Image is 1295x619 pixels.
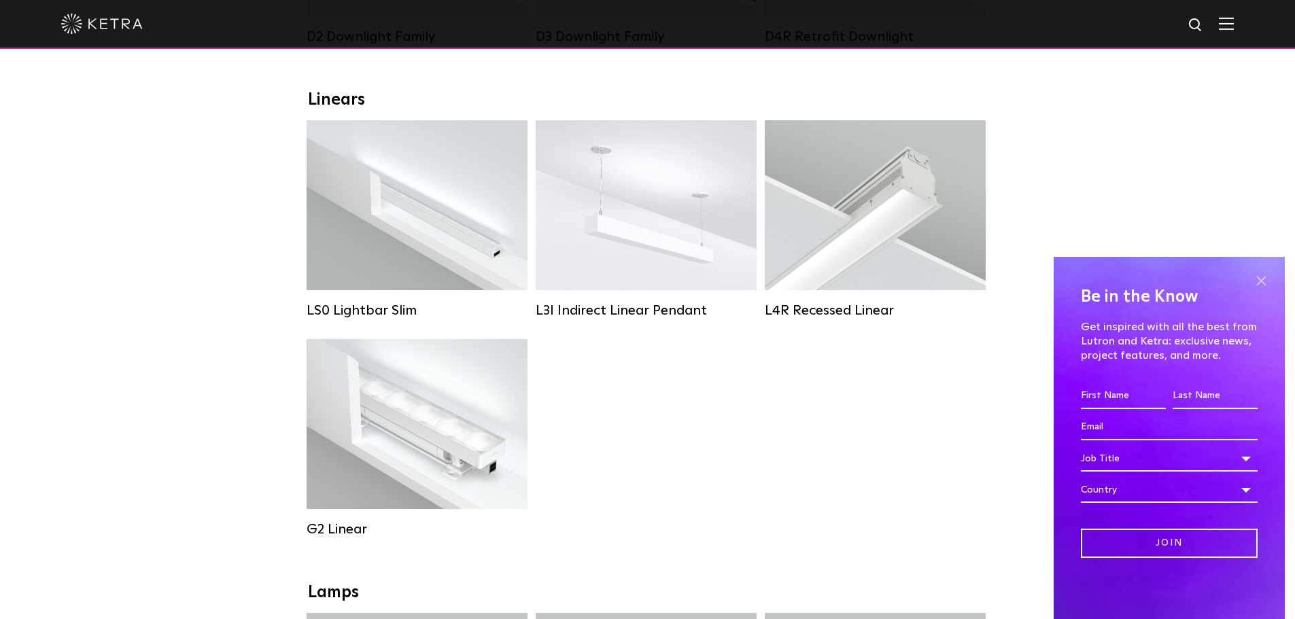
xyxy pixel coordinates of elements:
[1173,383,1258,409] input: Last Name
[1081,320,1258,362] p: Get inspired with all the best from Lutron and Ketra: exclusive news, project features, and more.
[61,14,143,34] img: ketra-logo-2019-white
[1219,17,1234,30] img: Hamburger%20Nav.svg
[536,120,757,319] a: L3I Indirect Linear Pendant Lumen Output:400 / 600 / 800 / 1000Housing Colors:White / BlackContro...
[307,120,528,319] a: LS0 Lightbar Slim Lumen Output:200 / 350Colors:White / BlackControl:X96 Controller
[307,339,528,537] a: G2 Linear Lumen Output:400 / 700 / 1000Colors:WhiteBeam Angles:Flood / [GEOGRAPHIC_DATA] / Narrow...
[1081,446,1258,472] div: Job Title
[1081,529,1258,558] input: Join
[307,521,528,537] div: G2 Linear
[1081,477,1258,503] div: Country
[1188,17,1205,34] img: search icon
[308,583,988,603] div: Lamps
[1081,414,1258,440] input: Email
[536,302,757,319] div: L3I Indirect Linear Pendant
[1081,383,1166,409] input: First Name
[1081,284,1258,310] h4: Be in the Know
[308,90,988,110] div: Linears
[307,302,528,319] div: LS0 Lightbar Slim
[765,302,986,319] div: L4R Recessed Linear
[765,120,986,319] a: L4R Recessed Linear Lumen Output:400 / 600 / 800 / 1000Colors:White / BlackControl:Lutron Clear C...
